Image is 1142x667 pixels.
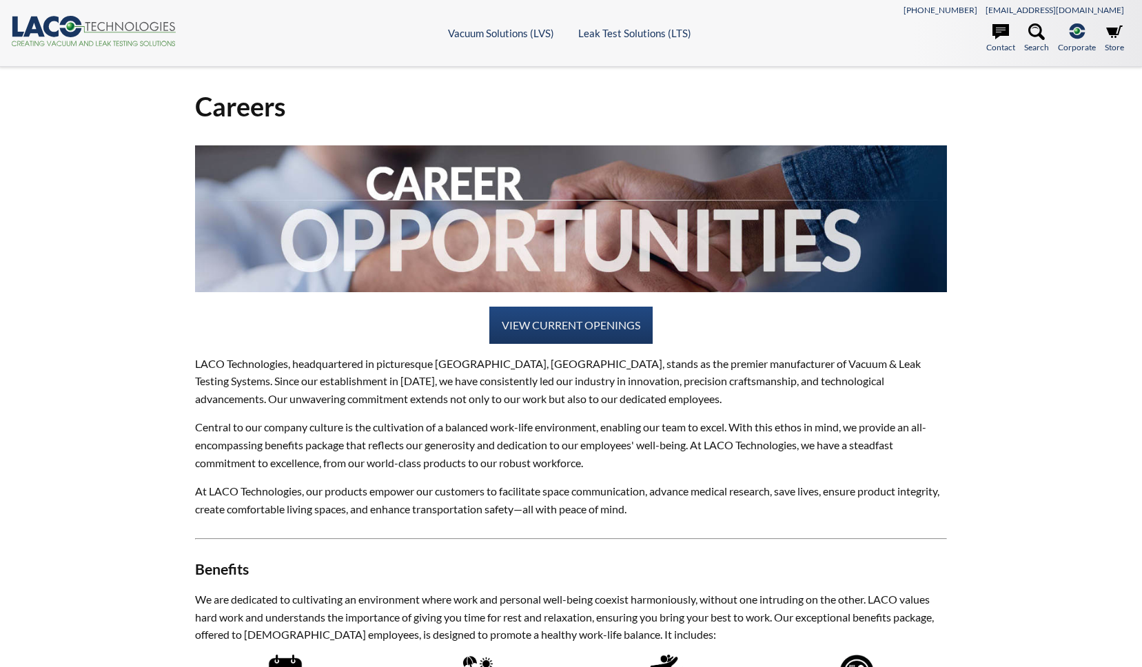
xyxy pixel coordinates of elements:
a: VIEW CURRENT OPENINGS [489,307,653,344]
a: [PHONE_NUMBER] [904,5,977,15]
p: LACO Technologies, headquartered in picturesque [GEOGRAPHIC_DATA], [GEOGRAPHIC_DATA], stands as t... [195,355,946,408]
a: Vacuum Solutions (LVS) [448,27,554,39]
span: Corporate [1058,41,1096,54]
a: Leak Test Solutions (LTS) [578,27,691,39]
h3: Benefits [195,560,946,579]
p: We are dedicated to cultivating an environment where work and personal well-being coexist harmoni... [195,591,946,644]
h1: Careers [195,90,946,123]
a: Contact [986,23,1015,54]
p: Central to our company culture is the cultivation of a balanced work-life environment, enabling o... [195,418,946,471]
a: [EMAIL_ADDRESS][DOMAIN_NAME] [986,5,1124,15]
a: Search [1024,23,1049,54]
p: At LACO Technologies, our products empower our customers to facilitate space communication, advan... [195,482,946,517]
a: Store [1105,23,1124,54]
img: 2024-Career-Opportunities.jpg [195,145,946,292]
